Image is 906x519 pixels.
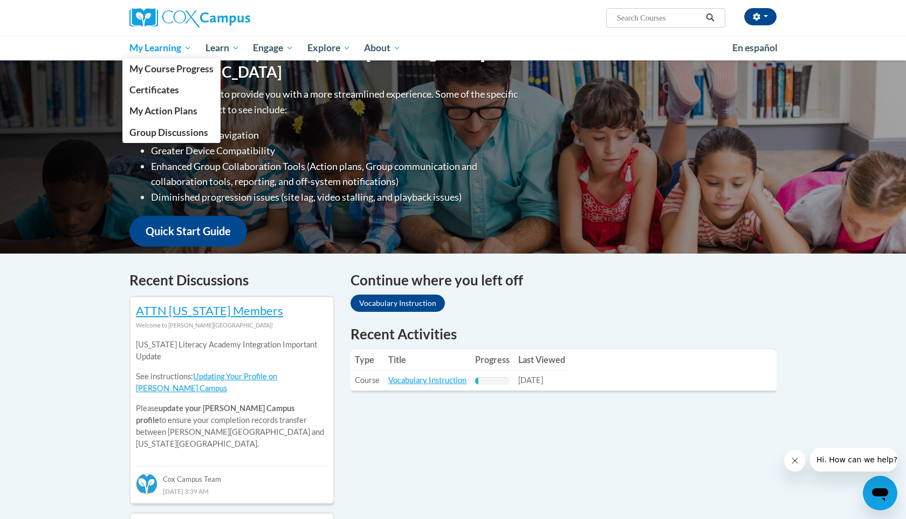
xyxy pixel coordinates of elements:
div: Main menu [113,36,793,60]
a: ATTN [US_STATE] Members [136,303,283,318]
iframe: Button to launch messaging window [863,476,897,510]
button: Account Settings [744,8,777,25]
div: [DATE] 3:39 AM [136,485,328,497]
a: My Course Progress [122,58,221,79]
img: Cox Campus [129,8,250,28]
a: Cox Campus [129,8,334,28]
span: Group Discussions [129,127,208,138]
th: Type [351,349,384,371]
input: Search Courses [616,11,702,24]
li: Diminished progression issues (site lag, video stalling, and playback issues) [151,189,520,205]
span: My Course Progress [129,63,214,74]
th: Last Viewed [514,349,569,371]
a: Learn [198,36,246,60]
th: Title [384,349,471,371]
a: Explore [300,36,358,60]
b: update your [PERSON_NAME] Campus profile [136,404,294,425]
div: Cox Campus Team [136,466,328,485]
li: Improved Site Navigation [151,127,520,143]
a: About [358,36,408,60]
h1: Recent Activities [351,324,777,344]
span: Explore [307,42,351,54]
div: Progress, % [475,377,478,385]
div: Please to ensure your completion records transfer between [PERSON_NAME][GEOGRAPHIC_DATA] and [US_... [136,331,328,458]
a: Updating Your Profile on [PERSON_NAME] Campus [136,372,277,393]
span: Engage [253,42,293,54]
img: Cox Campus Team [136,473,157,495]
a: Vocabulary Instruction [351,295,445,312]
span: Learn [205,42,239,54]
a: En español [725,37,785,59]
span: About [364,42,401,54]
a: My Action Plans [122,100,221,121]
iframe: Close message [784,450,806,472]
button: Search [702,11,718,24]
span: My Learning [129,42,191,54]
span: Certificates [129,84,179,95]
p: See instructions: [136,371,328,394]
li: Enhanced Group Collaboration Tools (Action plans, Group communication and collaboration tools, re... [151,159,520,190]
h4: Continue where you left off [351,270,777,291]
span: Course [355,375,380,385]
h4: Recent Discussions [129,270,334,291]
div: Welcome to [PERSON_NAME][GEOGRAPHIC_DATA]! [136,319,328,331]
p: Overall, we are proud to provide you with a more streamlined experience. Some of the specific cha... [129,86,520,118]
a: My Learning [122,36,198,60]
a: Quick Start Guide [129,216,247,247]
a: Engage [246,36,300,60]
span: En español [732,42,778,53]
p: [US_STATE] Literacy Academy Integration Important Update [136,339,328,363]
iframe: Message from company [810,448,897,472]
span: [DATE] [518,375,543,385]
a: Certificates [122,79,221,100]
h1: Welcome to the new and improved [PERSON_NAME][GEOGRAPHIC_DATA] [129,45,520,81]
li: Greater Device Compatibility [151,143,520,159]
a: Group Discussions [122,122,221,143]
th: Progress [471,349,514,371]
span: My Action Plans [129,105,197,117]
a: Vocabulary Instruction [388,375,466,385]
